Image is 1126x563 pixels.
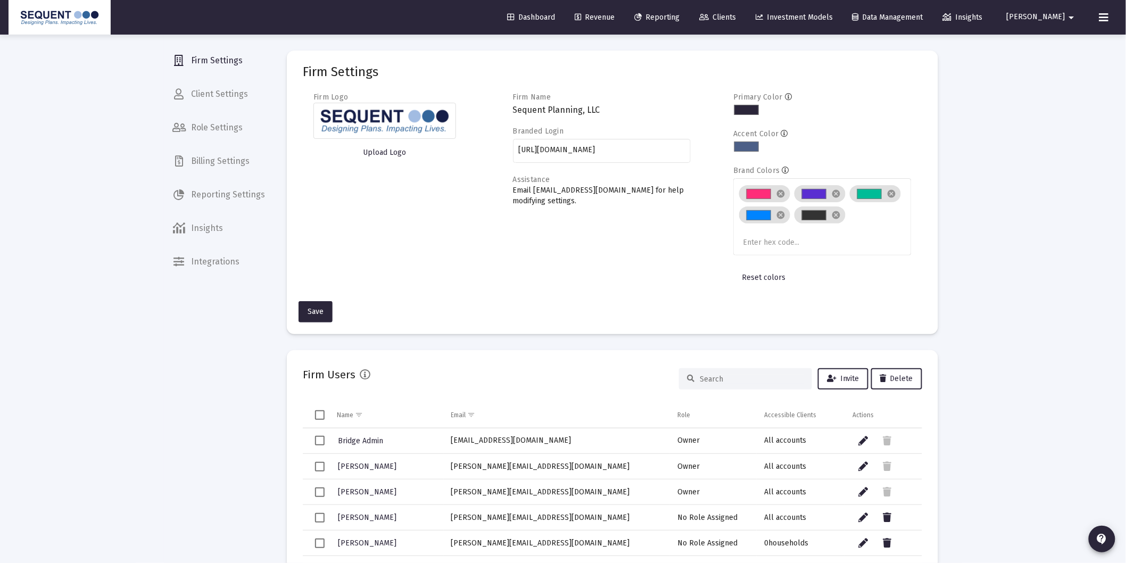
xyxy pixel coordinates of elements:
input: Search [700,375,804,384]
a: Firm Settings [164,48,274,73]
span: [PERSON_NAME] [338,462,396,471]
span: Save [308,307,324,316]
mat-icon: cancel [832,210,841,220]
div: Select row [315,513,325,523]
div: Email [451,411,466,419]
a: Dashboard [499,7,564,28]
div: Select row [315,436,325,445]
div: Actions [852,411,874,419]
span: Show filter options for column 'Name' [355,411,363,419]
mat-card-title: Firm Settings [303,67,378,77]
span: Invite [827,374,859,383]
a: Integrations [164,249,274,275]
td: Column Role [670,402,757,428]
span: Show filter options for column 'Email' [468,411,476,419]
span: [PERSON_NAME] [338,487,396,496]
a: Revenue [566,7,623,28]
td: [PERSON_NAME][EMAIL_ADDRESS][DOMAIN_NAME] [444,505,670,531]
span: Reset colors [742,273,785,282]
input: Enter hex code... [743,238,823,247]
a: Client Settings [164,81,274,107]
span: Owner [677,462,700,471]
button: [PERSON_NAME] [994,6,1091,28]
span: Owner [677,487,700,496]
div: Accessible Clients [764,411,816,419]
label: Primary Color [733,93,783,102]
mat-icon: cancel [832,189,841,198]
a: Investment Models [747,7,841,28]
div: Select row [315,487,325,497]
label: Firm Logo [313,93,349,102]
a: Billing Settings [164,148,274,174]
a: Insights [164,216,274,241]
a: [PERSON_NAME] [337,510,398,525]
div: Select row [315,462,325,471]
div: Name [337,411,353,419]
span: Delete [880,374,913,383]
span: Data Management [852,13,923,22]
span: No Role Assigned [677,539,738,548]
td: [PERSON_NAME][EMAIL_ADDRESS][DOMAIN_NAME] [444,454,670,479]
mat-chip-list: Brand colors [739,183,906,249]
span: Upload Logo [363,148,406,157]
td: [EMAIL_ADDRESS][DOMAIN_NAME] [444,428,670,454]
label: Assistance [513,175,550,184]
button: Invite [818,368,868,390]
span: [PERSON_NAME] [338,539,396,548]
button: Upload Logo [313,142,456,163]
span: Insights [943,13,983,22]
span: Bridge Admin [338,436,383,445]
p: Email [EMAIL_ADDRESS][DOMAIN_NAME] for help modifying settings. [513,185,691,206]
a: [PERSON_NAME] [337,484,398,500]
a: Reporting [626,7,688,28]
label: Branded Login [513,127,564,136]
a: [PERSON_NAME] [337,535,398,551]
a: Insights [934,7,991,28]
span: Dashboard [507,13,555,22]
span: Clients [699,13,736,22]
td: [PERSON_NAME][EMAIL_ADDRESS][DOMAIN_NAME] [444,479,670,505]
label: Brand Colors [733,166,780,175]
mat-icon: cancel [776,210,786,220]
td: Column Actions [845,402,922,428]
span: Reporting [634,13,680,22]
span: [PERSON_NAME] [1007,13,1065,22]
span: No Role Assigned [677,513,738,522]
h3: Sequent Planning, LLC [513,103,691,118]
mat-icon: cancel [887,189,897,198]
img: Dashboard [16,7,103,28]
mat-icon: arrow_drop_down [1065,7,1078,28]
a: Role Settings [164,115,274,140]
mat-icon: cancel [776,189,786,198]
a: Bridge Admin [337,433,384,449]
span: Owner [677,436,700,445]
span: All accounts [764,513,806,522]
button: Delete [871,368,922,390]
h2: Firm Users [303,366,355,383]
a: Data Management [844,7,932,28]
label: Firm Name [513,93,551,102]
td: Column Email [444,402,670,428]
td: [PERSON_NAME][EMAIL_ADDRESS][DOMAIN_NAME] [444,531,670,556]
div: Select row [315,539,325,548]
span: All accounts [764,462,806,471]
span: 0 households [764,539,808,548]
a: Reporting Settings [164,182,274,208]
span: Investment Models [756,13,833,22]
span: All accounts [764,436,806,445]
a: Clients [691,7,744,28]
button: Save [299,301,333,322]
span: [PERSON_NAME] [338,513,396,522]
a: [PERSON_NAME] [337,459,398,474]
mat-icon: contact_support [1096,533,1108,545]
label: Accent Color [733,129,779,138]
span: Revenue [575,13,615,22]
td: Column Name [329,402,444,428]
